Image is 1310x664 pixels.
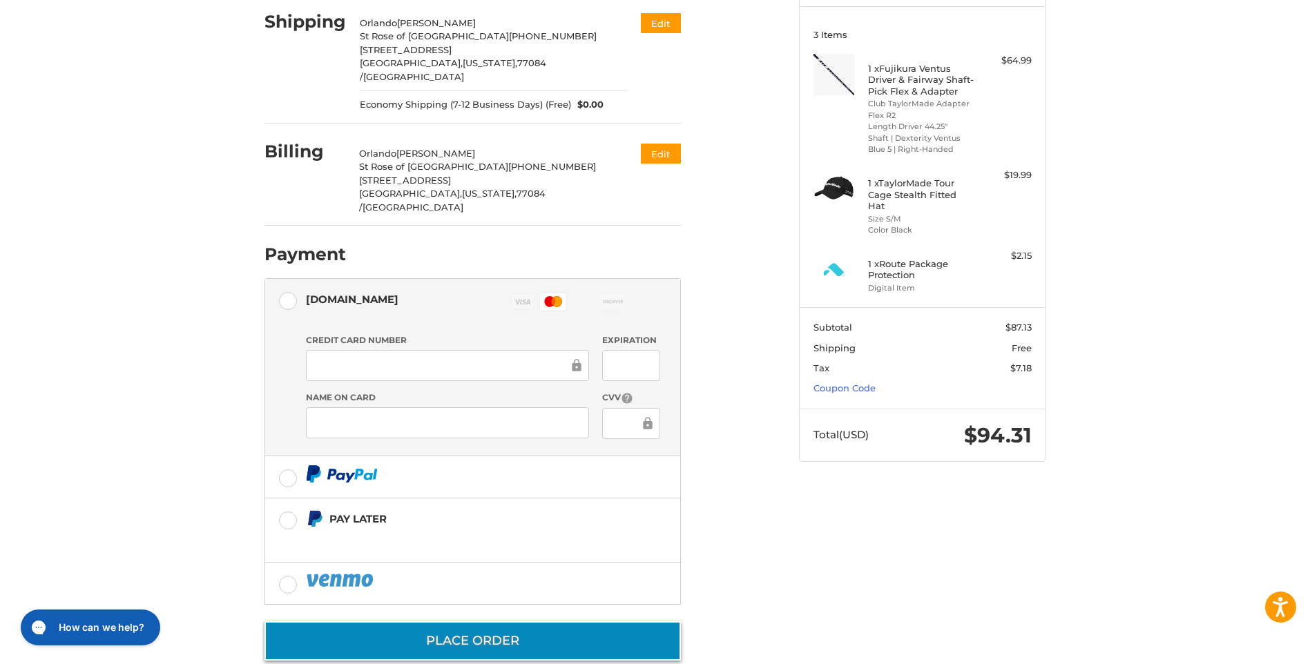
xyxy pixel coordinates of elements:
span: [GEOGRAPHIC_DATA] [363,202,463,213]
span: [PERSON_NAME] [396,148,475,159]
span: Shipping [813,342,856,353]
span: Free [1012,342,1032,353]
li: Length Driver 44.25" [868,121,974,133]
button: Edit [641,144,681,164]
span: [US_STATE], [462,188,517,199]
iframe: Gorgias live chat messenger [14,605,164,650]
span: [STREET_ADDRESS] [360,44,452,55]
h4: 1 x TaylorMade Tour Cage Stealth Fitted Hat [868,177,974,211]
h2: Shipping [264,11,346,32]
div: $2.15 [977,249,1032,263]
span: 77084 / [359,188,546,213]
span: [PERSON_NAME] [397,17,476,28]
span: 77084 / [360,57,546,82]
h2: Payment [264,244,346,265]
span: [GEOGRAPHIC_DATA], [359,188,462,199]
span: $94.31 [964,422,1032,448]
span: Tax [813,362,829,373]
span: Orlando [359,148,396,159]
label: Credit Card Number [306,334,589,346]
span: [GEOGRAPHIC_DATA] [363,71,464,82]
img: PayPal icon [306,465,378,482]
span: $7.18 [1010,362,1032,373]
button: Place Order [264,621,681,661]
label: Name on Card [306,391,589,404]
button: Edit [641,13,681,33]
h4: 1 x Route Package Protection [868,258,974,281]
li: Digital Item [868,282,974,294]
span: [PHONE_NUMBER] [508,161,596,172]
li: Size S/M [868,213,974,225]
li: Club TaylorMade Adapter [868,98,974,110]
li: Flex R2 [868,110,974,121]
h4: 1 x Fujikura Ventus Driver & Fairway Shaft- Pick Flex & Adapter [868,63,974,97]
iframe: PayPal Message 1 [306,533,595,545]
span: St Rose of [GEOGRAPHIC_DATA] [359,161,508,172]
a: Coupon Code [813,382,876,393]
img: Pay Later icon [306,510,323,527]
span: St Rose of [GEOGRAPHIC_DATA] [360,30,509,41]
li: Shaft | Dexterity Ventus Blue 5 | Right-Handed [868,133,974,155]
span: Total (USD) [813,428,869,441]
span: Orlando [360,17,397,28]
h2: Billing [264,141,345,162]
span: [GEOGRAPHIC_DATA], [360,57,463,68]
img: PayPal icon [306,572,376,589]
span: $0.00 [571,98,604,112]
span: $87.13 [1005,322,1032,333]
h3: 3 Items [813,29,1032,40]
span: [PHONE_NUMBER] [509,30,597,41]
span: [US_STATE], [463,57,517,68]
label: Expiration [602,334,659,346]
div: [DOMAIN_NAME] [306,288,398,311]
div: Pay Later [329,507,594,530]
label: CVV [602,391,659,404]
li: Color Black [868,224,974,236]
span: Economy Shipping (7-12 Business Days) (Free) [360,98,571,112]
div: $19.99 [977,168,1032,182]
span: [STREET_ADDRESS] [359,175,451,186]
span: Subtotal [813,322,852,333]
div: $64.99 [977,54,1032,68]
